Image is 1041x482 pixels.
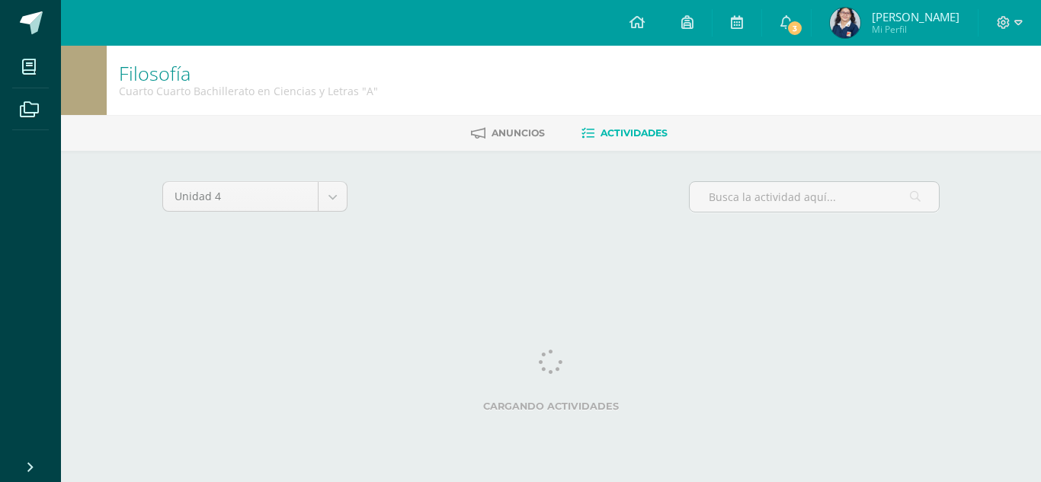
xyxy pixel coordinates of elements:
span: Anuncios [492,127,545,139]
label: Cargando actividades [162,401,940,412]
h1: Filosofía [119,62,378,84]
img: 2fd9972de6fb2cd0df7abfbd20622d98.png [830,8,860,38]
span: Mi Perfil [872,23,959,36]
a: Actividades [581,121,668,145]
a: Anuncios [471,121,545,145]
a: Filosofía [119,60,191,86]
span: Unidad 4 [175,182,306,211]
a: Unidad 4 [163,182,347,211]
div: Cuarto Cuarto Bachillerato en Ciencias y Letras 'A' [119,84,378,98]
span: Actividades [601,127,668,139]
span: 3 [786,20,803,37]
span: [PERSON_NAME] [872,9,959,24]
input: Busca la actividad aquí... [690,182,939,212]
